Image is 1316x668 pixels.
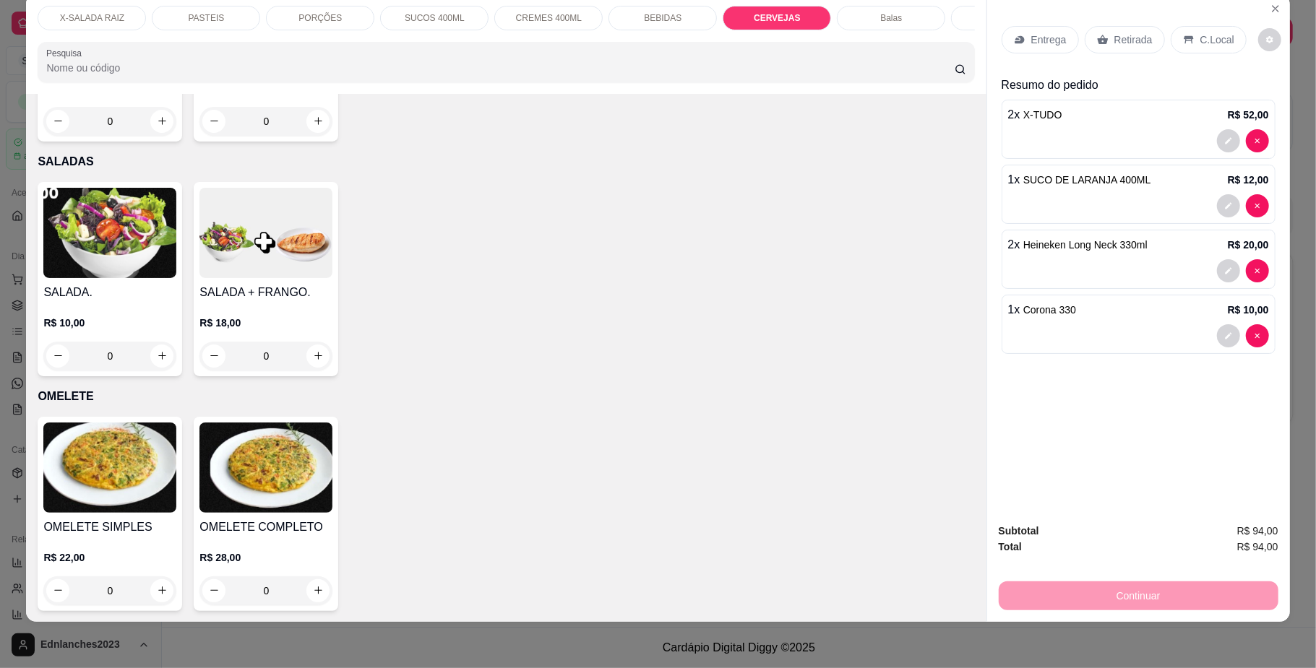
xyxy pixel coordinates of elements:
[644,12,681,24] p: BEBIDAS
[999,525,1039,537] strong: Subtotal
[189,12,225,24] p: PASTEIS
[1023,304,1076,316] span: Corona 330
[306,344,330,368] button: increase-product-quantity
[199,316,332,330] p: R$ 18,00
[199,550,332,565] p: R$ 28,00
[1246,324,1269,347] button: decrease-product-quantity
[1258,28,1281,51] button: decrease-product-quantity
[199,188,332,278] img: product-image
[150,110,173,133] button: increase-product-quantity
[880,12,902,24] p: Balas
[1114,32,1153,47] p: Retirada
[1023,109,1062,121] span: X-TUDO
[999,541,1022,552] strong: Total
[38,388,974,405] p: OMELETE
[199,422,332,513] img: product-image
[1008,236,1148,253] p: 2 x
[46,579,69,602] button: decrease-product-quantity
[43,550,176,565] p: R$ 22,00
[46,61,954,75] input: Pesquisa
[150,579,173,602] button: increase-product-quantity
[1228,238,1269,252] p: R$ 20,00
[43,316,176,330] p: R$ 10,00
[1031,32,1067,47] p: Entrega
[202,110,225,133] button: decrease-product-quantity
[46,47,87,59] label: Pesquisa
[1228,173,1269,187] p: R$ 12,00
[1237,523,1278,539] span: R$ 94,00
[754,12,800,24] p: CERVEJAS
[202,579,225,602] button: decrease-product-quantity
[1002,77,1276,94] p: Resumo do pedido
[199,519,332,536] h4: OMELETE COMPLETO
[43,519,176,536] h4: OMELETE SIMPLES
[150,344,173,368] button: increase-product-quantity
[43,284,176,301] h4: SALADA.
[38,153,974,170] p: SALADAS
[1217,129,1240,152] button: decrease-product-quantity
[1228,303,1269,317] p: R$ 10,00
[306,579,330,602] button: increase-product-quantity
[1237,539,1278,555] span: R$ 94,00
[1217,324,1240,347] button: decrease-product-quantity
[1246,194,1269,217] button: decrease-product-quantity
[1023,239,1148,251] span: Heineken Long Neck 330ml
[202,344,225,368] button: decrease-product-quantity
[306,110,330,133] button: increase-product-quantity
[60,12,124,24] p: X-SALADA RAIZ
[516,12,582,24] p: CREMES 400ML
[43,422,176,513] img: product-image
[199,284,332,301] h4: SALADA + FRANGO.
[298,12,342,24] p: PORÇÕES
[1008,171,1151,188] p: 1 x
[1023,174,1151,186] span: SUCO DE LARANJA 400ML
[1246,129,1269,152] button: decrease-product-quantity
[1008,301,1077,318] p: 1 x
[46,110,69,133] button: decrease-product-quantity
[1200,32,1234,47] p: C.Local
[1008,106,1062,123] p: 2 x
[405,12,465,24] p: SUCOS 400ML
[1246,259,1269,282] button: decrease-product-quantity
[46,344,69,368] button: decrease-product-quantity
[1228,108,1269,122] p: R$ 52,00
[43,188,176,278] img: product-image
[1217,259,1240,282] button: decrease-product-quantity
[1217,194,1240,217] button: decrease-product-quantity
